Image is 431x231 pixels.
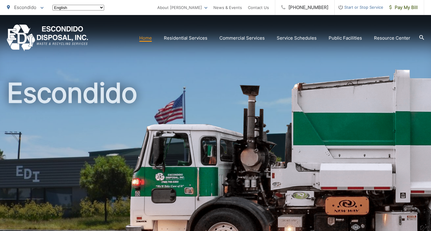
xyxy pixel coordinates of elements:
[213,4,242,11] a: News & Events
[329,34,362,42] a: Public Facilities
[157,4,207,11] a: About [PERSON_NAME]
[14,4,36,10] span: Escondido
[277,34,317,42] a: Service Schedules
[248,4,269,11] a: Contact Us
[7,25,88,51] a: EDCD logo. Return to the homepage.
[389,4,418,11] span: Pay My Bill
[219,34,265,42] a: Commercial Services
[139,34,152,42] a: Home
[53,5,104,10] select: Select a language
[164,34,207,42] a: Residential Services
[374,34,410,42] a: Resource Center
